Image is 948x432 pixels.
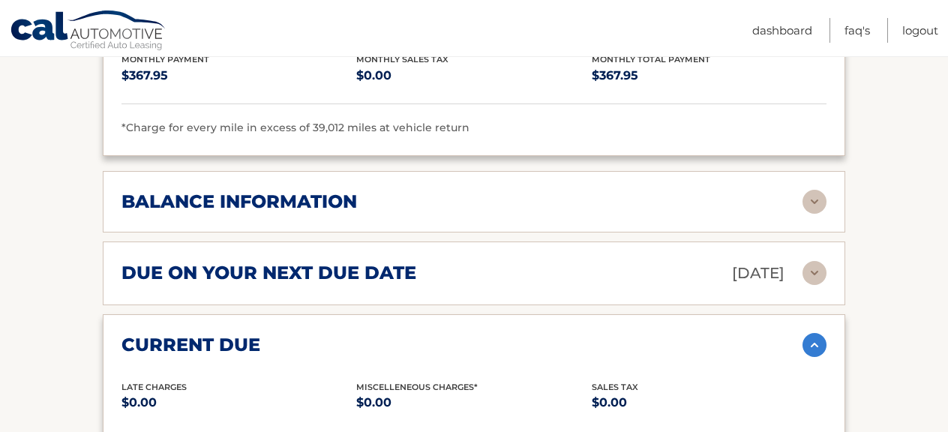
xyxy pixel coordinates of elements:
p: $0.00 [356,392,591,413]
p: $0.00 [356,65,591,86]
span: *Charge for every mile in excess of 39,012 miles at vehicle return [121,121,469,134]
span: Sales Tax [592,382,638,392]
span: Miscelleneous Charges* [356,382,478,392]
a: Logout [902,18,938,43]
h2: current due [121,334,260,356]
span: Late Charges [121,382,187,392]
span: Monthly Payment [121,54,209,64]
span: Monthly Sales Tax [356,54,448,64]
a: Dashboard [752,18,812,43]
img: accordion-rest.svg [802,190,826,214]
p: $367.95 [592,65,826,86]
img: accordion-active.svg [802,333,826,357]
p: $367.95 [121,65,356,86]
p: [DATE] [732,260,784,286]
h2: due on your next due date [121,262,416,284]
span: Monthly Total Payment [592,54,710,64]
p: $0.00 [121,392,356,413]
img: accordion-rest.svg [802,261,826,285]
a: Cal Automotive [10,10,167,53]
h2: balance information [121,190,357,213]
p: $0.00 [592,392,826,413]
a: FAQ's [844,18,870,43]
